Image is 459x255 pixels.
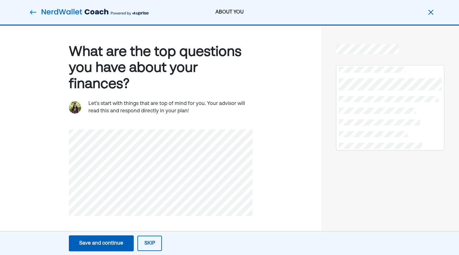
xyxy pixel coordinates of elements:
button: Skip [137,236,162,251]
div: Let's start with things that are top of mind for you. Your advisor will read this and respond dir... [88,100,252,115]
button: Save and continue [69,235,134,251]
div: What are the top questions you have about your finances? [69,44,252,93]
div: ABOUT YOU [162,9,297,16]
div: Save and continue [79,240,123,247]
